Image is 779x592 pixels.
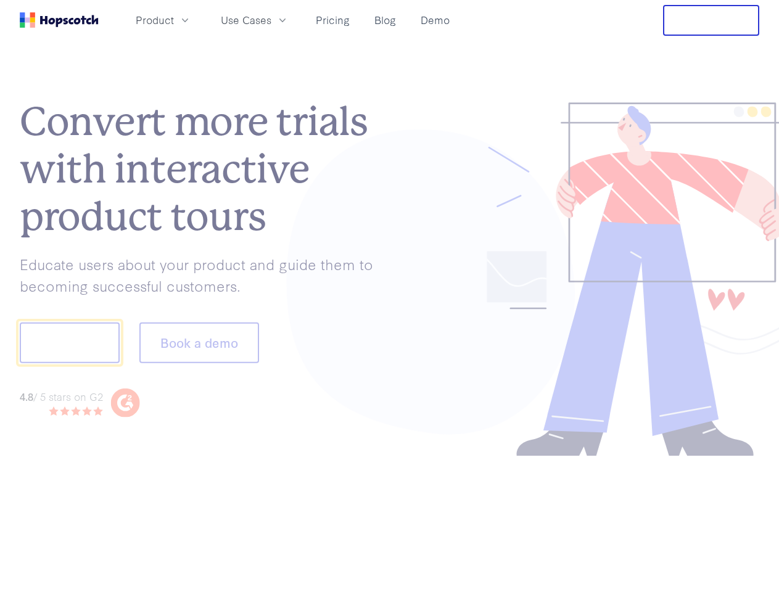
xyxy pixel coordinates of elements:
button: Book a demo [139,323,259,363]
a: Demo [416,10,455,30]
p: Educate users about your product and guide them to becoming successful customers. [20,253,390,296]
a: Blog [369,10,401,30]
div: / 5 stars on G2 [20,388,103,404]
a: Pricing [311,10,355,30]
strong: 4.8 [20,388,33,403]
button: Product [128,10,199,30]
a: Home [20,12,99,28]
button: Use Cases [213,10,296,30]
span: Use Cases [221,12,271,28]
button: Show me! [20,323,120,363]
button: Free Trial [663,5,759,36]
span: Product [136,12,174,28]
h1: Convert more trials with interactive product tours [20,99,390,240]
